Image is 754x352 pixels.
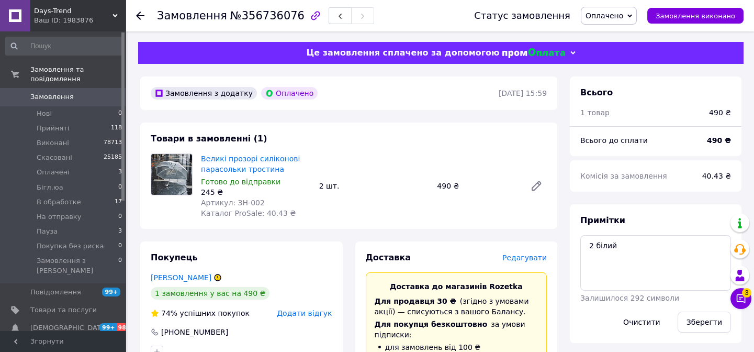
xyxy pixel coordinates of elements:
span: 1 товар [580,108,610,117]
button: Зберегти [678,312,731,333]
span: Скасовані [37,153,72,162]
input: Пошук [5,37,123,56]
span: Замовлення [30,92,74,102]
span: Доставка [366,252,411,262]
span: Оплачені [37,168,70,177]
span: На отправку [37,212,81,222]
span: В обработке [37,197,81,207]
span: Повідомлення [30,288,81,297]
span: 0 [118,241,122,251]
span: 25185 [104,153,122,162]
span: Оплачено [586,12,623,20]
span: 118 [111,124,122,133]
span: 3 [118,227,122,236]
span: Товари в замовленні (1) [151,134,267,144]
span: Каталог ProSale: 40.43 ₴ [201,209,296,217]
span: Покупець [151,252,198,262]
span: 40.43 ₴ [702,172,731,180]
div: за умови підписки: [375,319,538,340]
span: Нові [37,109,52,118]
span: 78713 [104,138,122,148]
span: 17 [115,197,122,207]
a: [PERSON_NAME] [151,273,211,282]
span: Для продавця 30 ₴ [375,297,456,305]
textarea: 2 білий [580,235,731,291]
span: 0 [118,109,122,118]
div: (згідно з умовами акції) — списуються з вашого Балансу. [375,296,538,317]
span: Всього до сплати [580,136,648,145]
span: Всього [580,87,613,97]
button: Замовлення виконано [647,8,744,24]
span: Комісія за замовлення [580,172,667,180]
button: Очистити [614,312,669,333]
span: 0 [118,256,122,275]
span: Замовлення та повідомлення [30,65,126,84]
span: Редагувати [502,254,547,262]
span: Пауза [37,227,58,236]
span: Покупка без риска [37,241,104,251]
div: 245 ₴ [201,187,311,197]
a: Великі прозорі силіконові парасольки тростина [201,155,300,173]
span: Доставка до магазинів Rozetka [390,282,523,291]
div: Повернутися назад [136,10,144,21]
img: Великі прозорі силіконові парасольки тростина [151,154,192,195]
span: Для покупця безкоштовно [375,320,488,328]
span: [DEMOGRAPHIC_DATA] [30,323,108,333]
span: Товари та послуги [30,305,97,315]
span: 99+ [102,288,120,296]
div: 2 шт. [315,179,433,193]
div: Статус замовлення [474,10,570,21]
div: 490 ₴ [433,179,522,193]
div: 490 ₴ [709,107,731,118]
span: №356736076 [230,9,305,22]
span: 3 [118,168,122,177]
div: 1 замовлення у вас на 490 ₴ [151,287,269,300]
img: evopay logo [502,48,565,58]
span: Виконані [37,138,69,148]
span: Бігл.юа [37,183,63,192]
span: 74% [161,309,177,317]
span: Прийняті [37,124,69,133]
div: успішних покупок [151,308,250,318]
span: 98 [117,323,129,332]
span: Примітки [580,215,625,225]
span: 0 [118,183,122,192]
div: [PHONE_NUMBER] [160,327,229,337]
button: Чат з покупцем3 [730,288,751,309]
span: Залишилося 292 символи [580,294,679,302]
span: Це замовлення сплачено за допомогою [306,48,499,58]
a: Редагувати [526,175,547,196]
span: Days-Trend [34,6,112,16]
span: Замовлення виконано [656,12,735,20]
span: 99+ [99,323,117,332]
span: Замовлення з [PERSON_NAME] [37,256,118,275]
time: [DATE] 15:59 [499,89,547,97]
span: 0 [118,212,122,222]
b: 490 ₴ [707,136,731,145]
div: Ваш ID: 1983876 [34,16,126,25]
span: Готово до відправки [201,178,280,186]
span: Замовлення [157,9,227,22]
span: Артикул: ЗН-002 [201,199,265,207]
span: Додати відгук [277,309,332,317]
div: Замовлення з додатку [151,87,257,100]
div: Оплачено [261,87,318,100]
span: 3 [742,288,751,298]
